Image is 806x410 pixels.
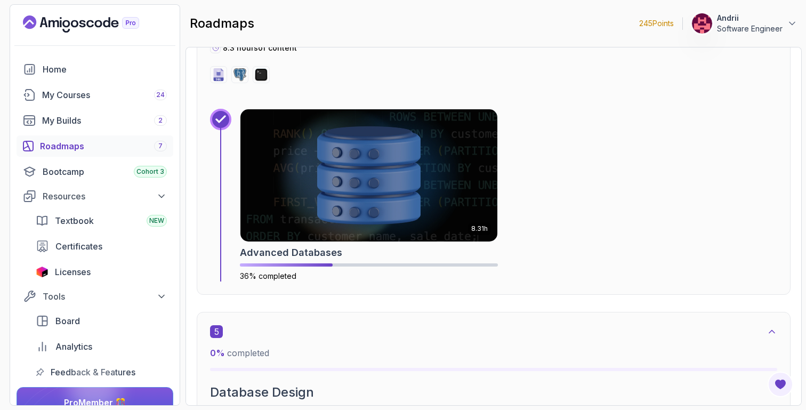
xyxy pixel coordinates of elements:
span: 36% completed [240,271,296,280]
img: Advanced Databases card [240,109,497,242]
span: 7 [158,142,163,150]
span: 2 [158,116,163,125]
img: jetbrains icon [36,267,49,277]
a: Advanced Databases card8.31hAdvanced Databases36% completed [240,109,498,282]
span: Board [55,315,80,327]
span: Cohort 3 [136,167,164,176]
span: 5 [210,325,223,338]
a: courses [17,84,173,106]
div: Resources [43,190,167,203]
button: Open Feedback Button [768,372,793,397]
span: Feedback & Features [51,366,135,379]
a: Landing page [23,15,164,33]
p: 8.3 hours of content [223,43,297,53]
div: Tools [43,290,167,303]
button: user profile imageAndriiSoftware Engineer [691,13,797,34]
a: textbook [29,210,173,231]
h2: Advanced Databases [240,245,342,260]
span: Licenses [55,266,91,278]
div: My Courses [42,89,167,101]
a: roadmaps [17,135,173,157]
button: Resources [17,187,173,206]
a: bootcamp [17,161,173,182]
div: Home [43,63,167,76]
a: home [17,59,173,80]
a: analytics [29,336,173,357]
a: builds [17,110,173,131]
p: Andrii [717,13,783,23]
p: Software Engineer [717,23,783,34]
a: feedback [29,361,173,383]
h2: roadmaps [190,15,254,32]
span: 0 % [210,348,225,358]
div: Roadmaps [40,140,167,152]
h2: Database Design [210,384,777,401]
span: completed [210,348,269,358]
img: user profile image [692,13,712,34]
a: certificates [29,236,173,257]
a: licenses [29,261,173,283]
img: sql logo [212,68,225,81]
button: Tools [17,287,173,306]
div: Bootcamp [43,165,167,178]
p: 245 Points [639,18,674,29]
img: postgres logo [233,68,246,81]
span: 24 [156,91,165,99]
span: NEW [149,216,164,225]
span: Analytics [55,340,92,353]
span: Textbook [55,214,94,227]
span: Certificates [55,240,102,253]
div: My Builds [42,114,167,127]
img: terminal logo [255,68,268,81]
a: board [29,310,173,332]
p: 8.31h [471,224,488,233]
